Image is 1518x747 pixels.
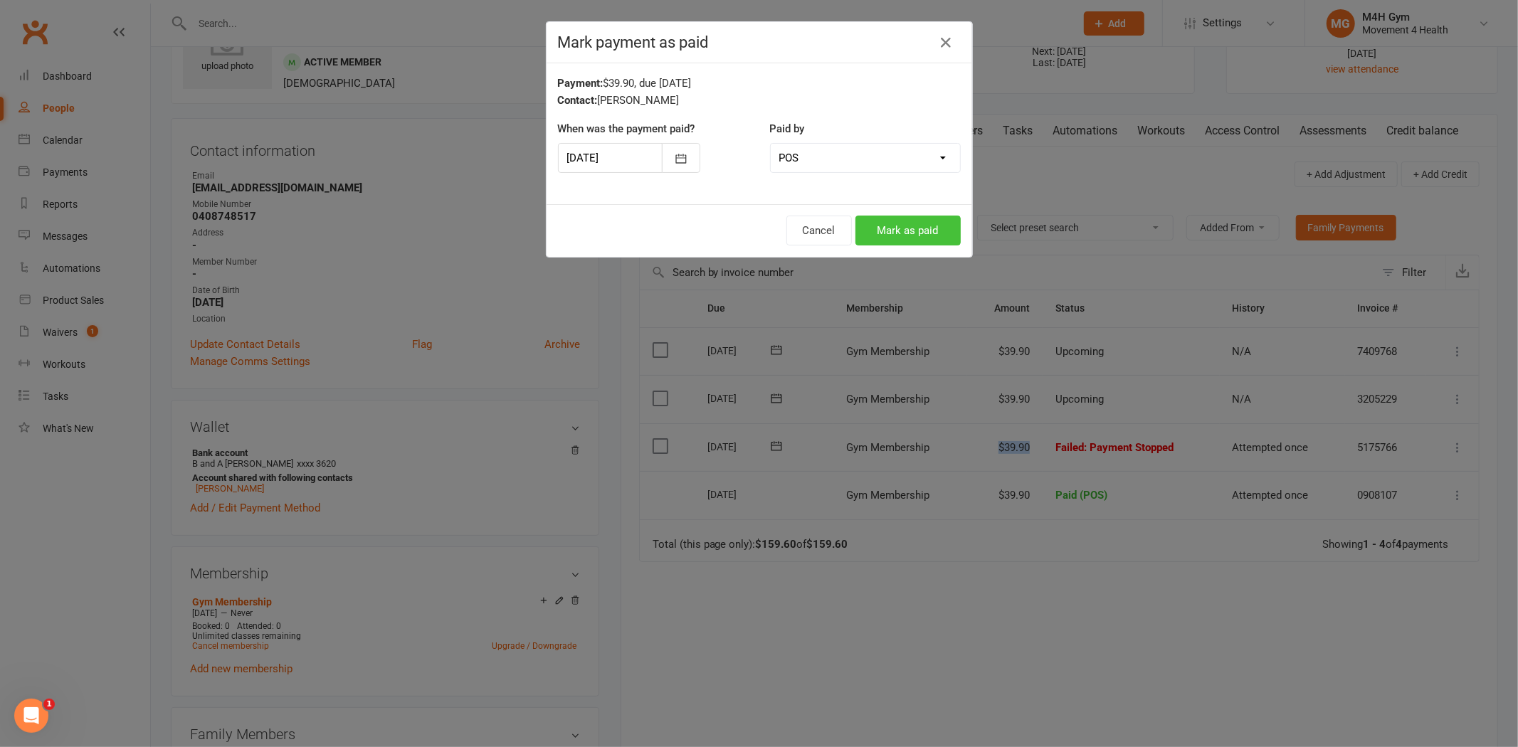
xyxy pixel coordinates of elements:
h4: Mark payment as paid [558,33,961,51]
label: When was the payment paid? [558,120,695,137]
div: [PERSON_NAME] [558,92,961,109]
button: Mark as paid [855,216,961,245]
label: Paid by [770,120,805,137]
strong: Contact: [558,94,598,107]
button: Close [935,31,958,54]
iframe: Intercom live chat [14,699,48,733]
button: Cancel [786,216,852,245]
span: 1 [43,699,55,710]
div: $39.90, due [DATE] [558,75,961,92]
strong: Payment: [558,77,603,90]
